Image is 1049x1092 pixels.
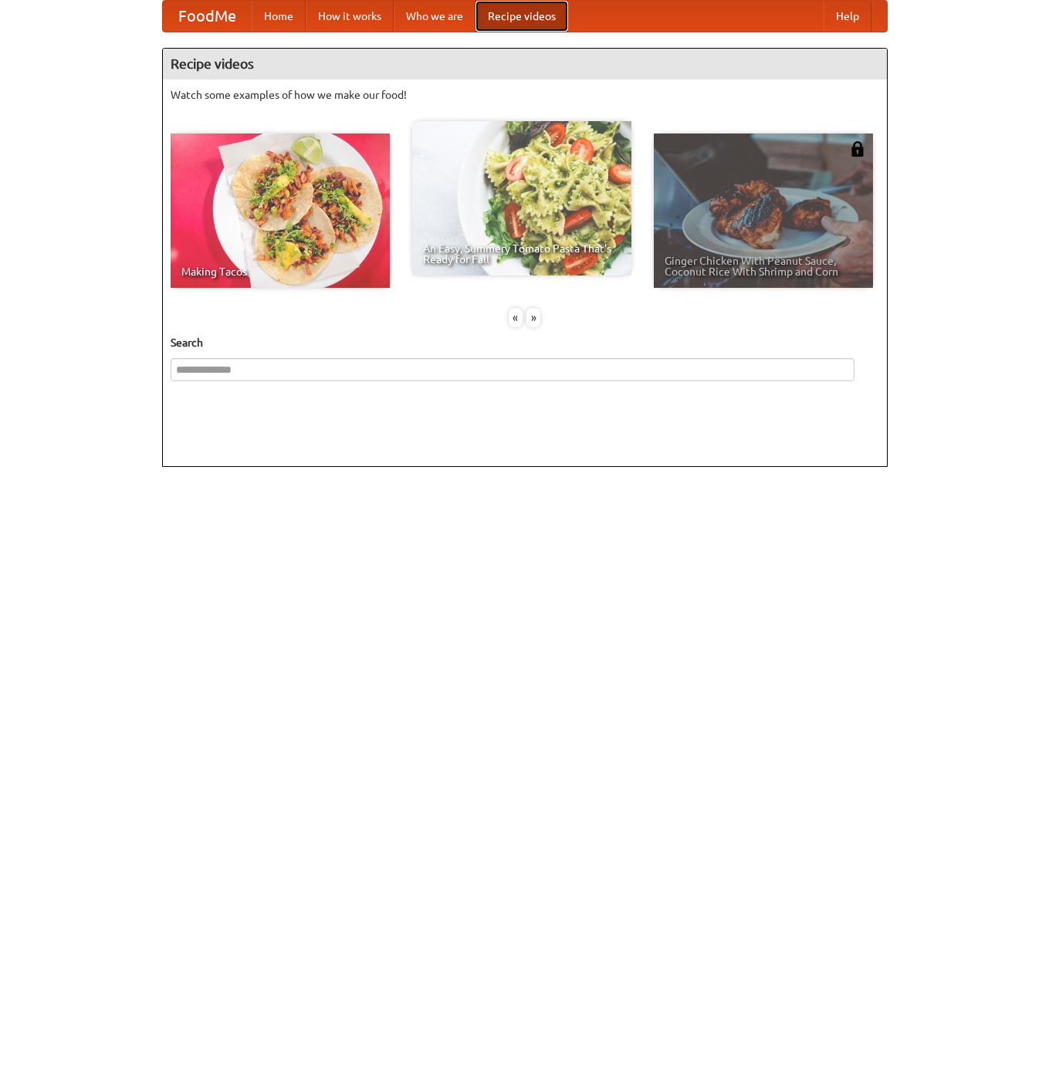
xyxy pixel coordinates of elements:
a: Home [252,1,306,32]
span: Making Tacos [181,266,379,277]
a: Who we are [394,1,475,32]
a: How it works [306,1,394,32]
p: Watch some examples of how we make our food! [171,87,879,103]
div: » [526,308,540,327]
h4: Recipe videos [163,49,887,79]
span: An Easy, Summery Tomato Pasta That's Ready for Fall [423,243,621,265]
img: 483408.png [850,141,865,157]
a: An Easy, Summery Tomato Pasta That's Ready for Fall [412,121,631,276]
a: Help [824,1,871,32]
a: Recipe videos [475,1,568,32]
a: Making Tacos [171,134,390,288]
div: « [509,308,523,327]
a: FoodMe [163,1,252,32]
h5: Search [171,335,879,350]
